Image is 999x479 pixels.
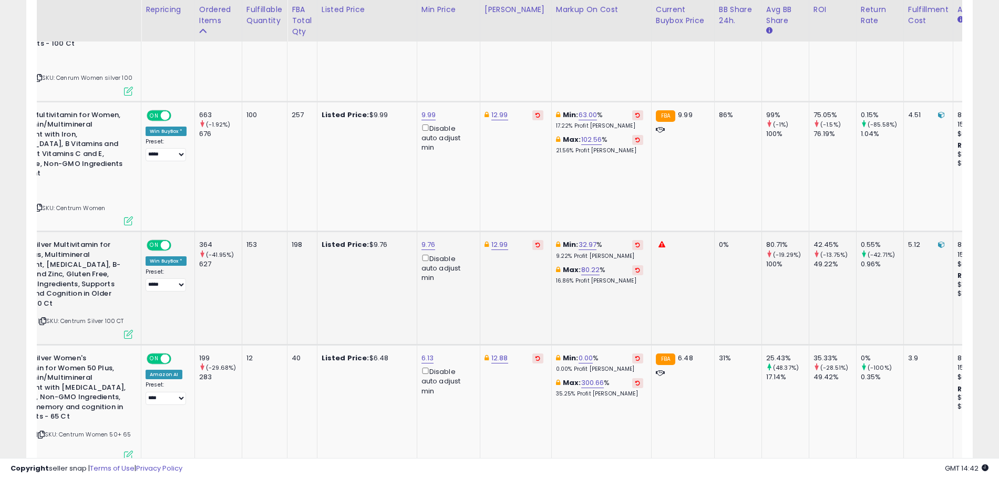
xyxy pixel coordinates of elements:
[678,353,693,363] span: 6.48
[199,353,242,363] div: 199
[34,204,105,212] span: | SKU: Centrum Women
[146,381,187,405] div: Preset:
[421,253,472,283] div: Disable auto adjust min
[766,353,809,363] div: 25.43%
[861,129,903,139] div: 1.04%
[820,120,841,129] small: (-1.5%)
[146,4,190,15] div: Repricing
[292,4,313,37] div: FBA Total Qty
[322,110,369,120] b: Listed Price:
[322,240,369,249] b: Listed Price:
[861,110,903,120] div: 0.15%
[146,268,187,292] div: Preset:
[563,134,581,144] b: Max:
[246,240,279,249] div: 153
[421,366,472,396] div: Disable auto adjust min
[556,253,643,260] p: 9.22% Profit [PERSON_NAME]
[581,265,600,275] a: 80.22
[766,240,809,249] div: 80.71%
[556,265,643,285] div: %
[563,240,579,249] b: Min:
[292,110,309,120] div: 257
[146,256,187,266] div: Win BuyBox *
[766,259,809,269] div: 100%
[34,74,132,82] span: | SKU: Cenrum Women silver 100
[421,240,436,250] a: 9.76
[908,110,945,120] div: 4.51
[148,355,161,363] span: ON
[148,241,161,250] span: ON
[421,110,436,120] a: 9.99
[90,463,135,473] a: Terms of Use
[322,4,413,15] div: Listed Price
[170,111,187,120] span: OFF
[656,110,675,122] small: FBA
[579,240,597,250] a: 32.97
[556,366,643,373] p: 0.00% Profit [PERSON_NAME]
[813,110,856,120] div: 75.05%
[813,372,856,382] div: 49.42%
[813,353,856,363] div: 35.33%
[491,240,508,250] a: 12.99
[957,15,964,25] small: Amazon Fees.
[136,463,182,473] a: Privacy Policy
[773,363,799,372] small: (48.37%)
[563,353,579,363] b: Min:
[813,240,856,249] div: 42.45%
[146,138,187,162] div: Preset:
[206,363,236,372] small: (-29.68%)
[146,127,187,136] div: Win BuyBox *
[719,4,757,26] div: BB Share 24h.
[148,111,161,120] span: ON
[861,240,903,249] div: 0.55%
[813,259,856,269] div: 49.22%
[766,110,809,120] div: 99%
[820,363,848,372] small: (-28.51%)
[421,122,472,153] div: Disable auto adjust min
[246,4,283,26] div: Fulfillable Quantity
[656,353,675,365] small: FBA
[199,4,238,26] div: Ordered Items
[719,240,754,249] div: 0%
[861,259,903,269] div: 0.96%
[908,4,949,26] div: Fulfillment Cost
[556,378,643,398] div: %
[813,129,856,139] div: 76.19%
[556,353,643,373] div: %
[945,463,988,473] span: 2025-08-12 14:42 GMT
[579,110,598,120] a: 63.00
[579,353,593,363] a: 0.00
[322,110,409,120] div: $9.99
[861,372,903,382] div: 0.35%
[556,4,647,15] div: Markup on Cost
[773,251,801,259] small: (-19.29%)
[421,353,434,363] a: 6.13
[868,363,892,372] small: (-100%)
[563,110,579,120] b: Min:
[556,122,643,130] p: 17.22% Profit [PERSON_NAME]
[861,353,903,363] div: 0%
[719,110,754,120] div: 86%
[719,353,754,363] div: 31%
[813,4,852,15] div: ROI
[199,259,242,269] div: 627
[485,4,547,15] div: [PERSON_NAME]
[908,240,945,249] div: 5.12
[868,251,895,259] small: (-42.71%)
[556,110,643,130] div: %
[861,4,899,26] div: Return Rate
[556,390,643,398] p: 35.25% Profit [PERSON_NAME]
[678,110,693,120] span: 9.99
[292,240,309,249] div: 198
[322,240,409,249] div: $9.76
[292,353,309,363] div: 40
[199,129,242,139] div: 676
[246,353,279,363] div: 12
[170,241,187,250] span: OFF
[868,120,897,129] small: (-85.58%)
[766,4,805,26] div: Avg BB Share
[421,4,476,15] div: Min Price
[199,110,242,120] div: 663
[11,463,49,473] strong: Copyright
[322,353,409,363] div: $6.48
